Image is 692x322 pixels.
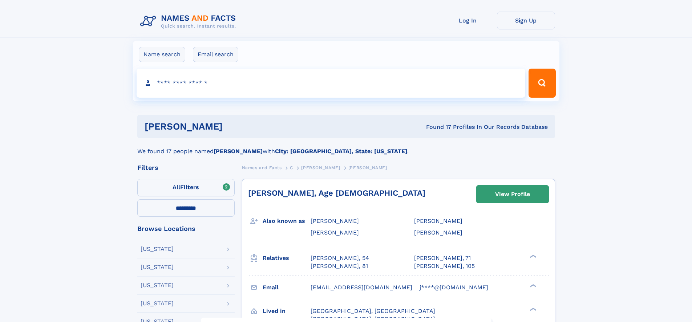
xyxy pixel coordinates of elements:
h3: Also known as [263,215,311,227]
a: [PERSON_NAME] [301,163,340,172]
span: [PERSON_NAME] [414,229,462,236]
span: [PERSON_NAME] [414,217,462,224]
img: Logo Names and Facts [137,12,242,31]
a: [PERSON_NAME], 54 [311,254,369,262]
b: [PERSON_NAME] [214,148,263,155]
a: [PERSON_NAME], 105 [414,262,475,270]
span: [PERSON_NAME] [311,229,359,236]
h3: Lived in [263,305,311,317]
div: Found 17 Profiles In Our Records Database [324,123,548,131]
div: Filters [137,164,235,171]
label: Filters [137,179,235,196]
span: [PERSON_NAME] [311,217,359,224]
label: Email search [193,47,238,62]
button: Search Button [529,69,555,98]
h1: [PERSON_NAME] [145,122,324,131]
a: Log In [439,12,497,29]
div: ❯ [528,307,537,311]
div: We found 17 people named with . [137,138,555,156]
h3: Relatives [263,252,311,264]
a: Names and Facts [242,163,282,172]
a: [PERSON_NAME], Age [DEMOGRAPHIC_DATA] [248,188,425,197]
div: [US_STATE] [141,246,174,252]
label: Name search [139,47,185,62]
a: View Profile [477,186,549,203]
b: City: [GEOGRAPHIC_DATA], State: [US_STATE] [275,148,407,155]
a: C [290,163,293,172]
span: All [173,184,180,191]
span: [PERSON_NAME] [301,165,340,170]
div: [US_STATE] [141,301,174,306]
div: [US_STATE] [141,282,174,288]
span: [PERSON_NAME] [348,165,387,170]
div: [US_STATE] [141,264,174,270]
a: [PERSON_NAME], 81 [311,262,368,270]
span: [GEOGRAPHIC_DATA], [GEOGRAPHIC_DATA] [311,307,435,314]
h3: Email [263,281,311,294]
div: View Profile [495,186,530,203]
input: search input [137,69,526,98]
div: ❯ [528,283,537,288]
a: Sign Up [497,12,555,29]
span: [EMAIL_ADDRESS][DOMAIN_NAME] [311,284,412,291]
a: [PERSON_NAME], 71 [414,254,471,262]
div: ❯ [528,254,537,258]
span: C [290,165,293,170]
div: Browse Locations [137,225,235,232]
